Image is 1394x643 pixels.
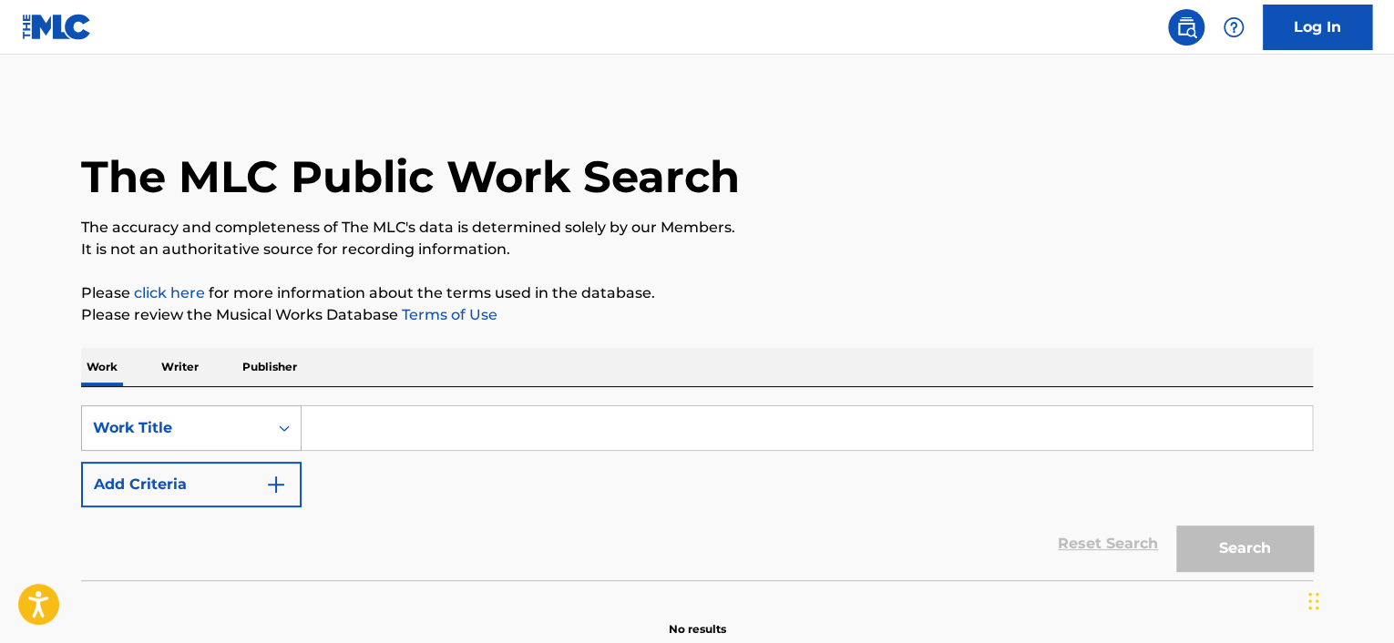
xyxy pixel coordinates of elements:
[81,217,1313,239] p: The accuracy and completeness of The MLC's data is determined solely by our Members.
[1303,556,1394,643] iframe: Chat Widget
[237,348,302,386] p: Publisher
[1263,5,1372,50] a: Log In
[81,405,1313,580] form: Search Form
[1308,574,1319,628] div: Drag
[81,348,123,386] p: Work
[93,417,257,439] div: Work Title
[398,306,497,323] a: Terms of Use
[81,282,1313,304] p: Please for more information about the terms used in the database.
[1215,9,1252,46] div: Help
[1175,16,1197,38] img: search
[81,149,740,204] h1: The MLC Public Work Search
[81,462,302,507] button: Add Criteria
[81,304,1313,326] p: Please review the Musical Works Database
[265,474,287,495] img: 9d2ae6d4665cec9f34b9.svg
[156,348,204,386] p: Writer
[134,284,205,301] a: click here
[1223,16,1245,38] img: help
[669,599,726,638] p: No results
[81,239,1313,260] p: It is not an authoritative source for recording information.
[1168,9,1204,46] a: Public Search
[22,14,92,40] img: MLC Logo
